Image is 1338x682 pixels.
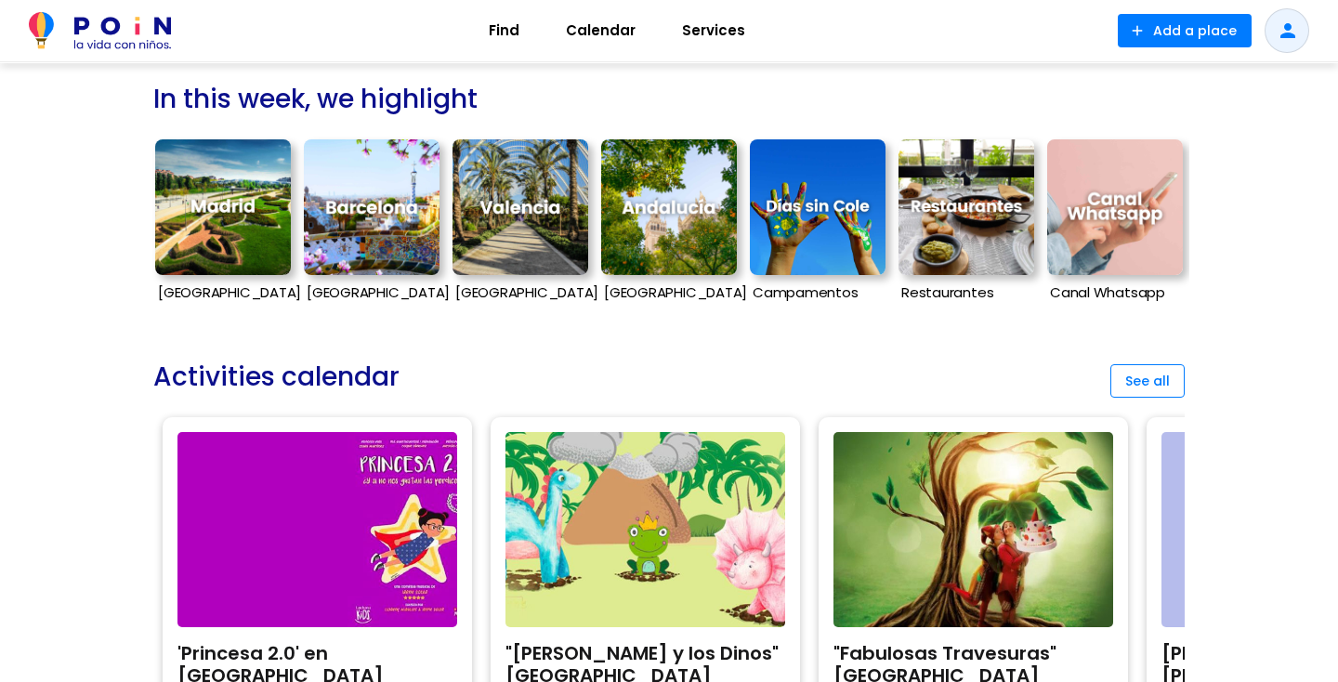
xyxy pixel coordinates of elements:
[304,284,439,301] p: [GEOGRAPHIC_DATA]
[453,139,588,275] img: Valencia
[155,130,291,316] a: [GEOGRAPHIC_DATA]
[674,16,754,46] span: Services
[601,130,737,316] a: [GEOGRAPHIC_DATA]
[153,75,478,123] h2: In this week, we highlight
[557,16,644,46] span: Calendar
[304,139,439,275] img: Barcelona
[899,139,1034,275] img: Restaurantes
[177,432,457,627] img: tt-con-ninos-en-madrid-princesa-teatros-luchana
[750,130,885,316] a: Campamentos
[453,130,588,316] a: [GEOGRAPHIC_DATA]
[155,139,291,275] img: Madrid
[155,284,291,301] p: [GEOGRAPHIC_DATA]
[750,284,885,301] p: Campamentos
[304,130,439,316] a: [GEOGRAPHIC_DATA]
[899,130,1034,316] a: Restaurantes
[899,284,1034,301] p: Restaurantes
[29,12,171,49] img: POiN
[153,353,400,400] h2: Activities calendar
[1118,14,1252,47] button: Add a place
[833,432,1113,627] img: con-ninos-en-madrid-teatro-fabulosas-travesuras-teatros-luchana
[750,139,885,275] img: Campamentos
[1110,364,1185,398] button: See all
[505,432,785,627] img: con-ninos-en-madrid-espectaculos-una-rana-y-los-dinos
[1047,284,1183,301] p: Canal Whatsapp
[659,8,768,53] a: Services
[601,284,737,301] p: [GEOGRAPHIC_DATA]
[453,284,588,301] p: [GEOGRAPHIC_DATA]
[543,8,659,53] a: Calendar
[1047,139,1183,275] img: Canal Whatsapp
[466,8,543,53] a: Find
[1047,130,1183,316] a: Canal Whatsapp
[601,139,737,275] img: Andalucía
[480,16,528,46] span: Find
